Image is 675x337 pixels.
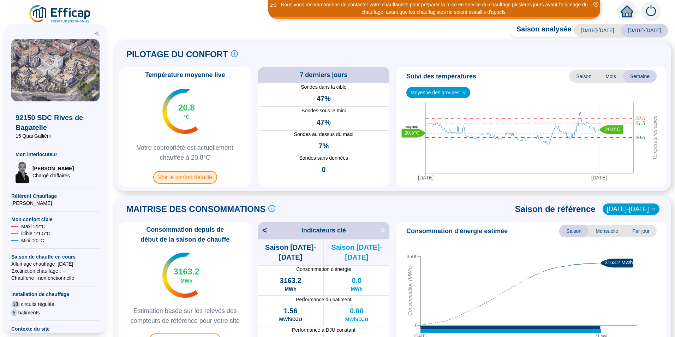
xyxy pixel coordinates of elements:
[279,316,302,323] span: MWh/DJU
[418,175,434,181] tspan: [DATE]
[16,161,30,183] img: Chargé d'affaires
[407,266,413,316] tspan: Consommation (MWh)
[352,276,362,285] span: 0.0
[317,117,331,127] span: 47%
[317,94,331,104] span: 47%
[406,226,508,236] span: Consommation d'énergie estimée
[122,143,248,162] span: Votre copropriété est actuellement chauffée à 20.8°C
[270,2,276,8] i: 2 / 3
[405,125,418,129] text: Moyenne
[625,225,657,237] span: Par jour
[16,113,95,132] span: 92150 SDC Rives de Bagatelle
[174,266,199,277] span: 3163.2
[509,24,572,37] span: Saison analysée
[269,1,599,16] div: Nous vous recommandons de contacter votre chauffagiste pour préparer la mise en service du chauff...
[569,70,598,83] span: Saison
[284,306,298,316] span: 1.56
[258,131,390,138] span: Sondes au dessus du maxi
[162,253,198,298] img: indicateur températures
[11,325,100,332] span: Contexte du site
[635,120,645,126] tspan: 21.5
[641,1,661,21] img: alerts
[32,165,74,172] span: [PERSON_NAME]
[11,260,100,267] span: Allumage chauffage : [DATE]
[607,204,655,214] span: 2023-2024
[16,151,95,158] span: Mon interlocuteur
[122,225,248,244] span: Consommation depuis de début de la saison de chauffe
[184,113,189,120] span: °C
[605,260,633,266] text: 3163.2 MWh
[635,116,645,121] tspan: 22.0
[589,225,625,237] span: Mensuelle
[598,70,623,83] span: Mois
[11,267,100,274] span: Exctinction chauffage : --
[11,274,100,282] span: Chaufferie : non fonctionnelle
[231,50,238,57] span: info-circle
[11,309,17,316] span: 5
[350,306,364,316] span: 0.00
[593,2,598,7] span: close-circle
[515,203,596,215] span: Saison de référence
[351,285,363,292] span: MWh
[178,102,195,113] span: 20.8
[623,70,657,83] span: Semaine
[559,225,589,237] span: Saison
[162,89,198,134] img: indicateur températures
[11,301,20,308] span: 18
[621,24,668,37] span: [DATE]-[DATE]
[407,254,418,259] tspan: 3500
[591,175,607,181] tspan: [DATE]
[95,31,100,36] span: double-left
[28,4,92,24] img: efficap energie logo
[21,230,50,237] span: Cible : 21.5 °C
[462,90,466,95] span: down
[406,71,476,81] span: Suivi des températures
[405,130,420,136] text: 20.5°C
[280,276,301,285] span: 3163.2
[258,225,267,236] span: <
[258,242,323,262] span: Saison [DATE]-[DATE]
[21,223,46,230] span: Maxi : 22 °C
[345,316,368,323] span: MWh/DJU
[21,301,54,308] span: circuits régulés
[126,49,228,60] span: PILOTAGE DU CONFORT
[322,165,325,175] span: 0
[11,200,100,207] span: [PERSON_NAME]
[652,116,658,160] tspan: Températures cibles
[258,154,390,162] span: Sondes sans données
[285,285,296,292] span: MWh
[258,296,390,303] span: Performance du batiment
[32,172,74,179] span: Chargé d'affaires
[11,193,100,200] span: Référent Chauffage
[126,203,265,215] span: MAITRISE DES CONSOMMATIONS
[574,24,621,37] span: [DATE]-[DATE]
[141,70,229,80] span: Température moyenne live
[258,83,390,91] span: Sondes dans la cible
[258,107,390,114] span: Sondes sous le mini
[122,306,248,326] span: Estimation basée sur les relevés des compteurs de référence pour votre site
[11,253,100,260] span: Saison de chauffe en cours
[18,309,40,316] span: batiments
[16,132,95,140] span: 15 Quai Galliéni
[318,141,329,151] span: 7%
[635,135,645,141] tspan: 20.0
[258,326,390,333] span: Performance à DJU constant
[258,266,390,273] span: Consommation d'énergie
[300,70,347,80] span: 7 derniers jours
[380,225,389,236] span: >
[411,87,466,98] span: Moyenne des groupes
[415,323,418,328] tspan: 0
[153,171,217,184] span: Voir le confort détaillé
[605,126,620,132] text: 20.8°C
[268,205,275,212] span: info-circle
[301,225,346,235] span: Indicateurs clé
[21,237,44,244] span: Mini : 20 °C
[651,207,656,211] span: down
[181,277,192,284] span: MWh
[11,291,100,298] span: Installation de chauffage
[621,5,633,18] span: home
[324,242,389,262] span: Saison [DATE]-[DATE]
[11,216,100,223] span: Mon confort cible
